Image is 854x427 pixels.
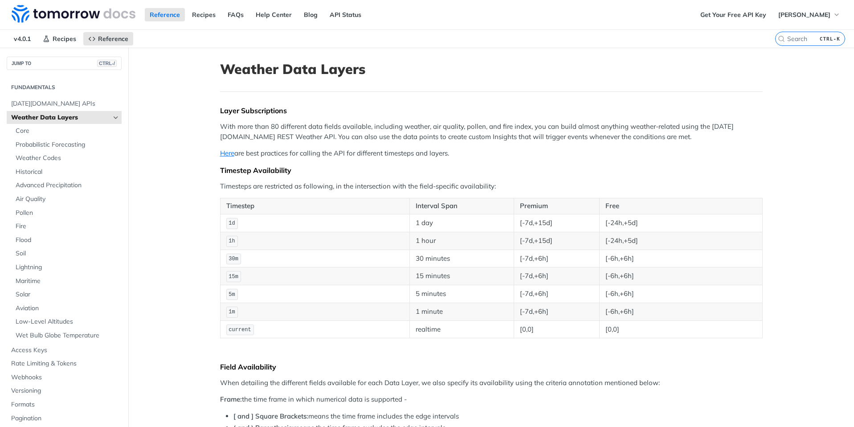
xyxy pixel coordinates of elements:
[220,181,763,192] p: Timesteps are restricted as following, in the intersection with the field-specific availability:
[233,411,763,422] li: means the time frame includes the edge intervals
[229,220,235,226] span: 1d
[600,198,762,214] th: Free
[11,261,122,274] a: Lightning
[514,232,600,250] td: [-7d,+15d]
[11,275,122,288] a: Maritime
[778,11,830,19] span: [PERSON_NAME]
[600,250,762,267] td: [-6h,+6h]
[514,267,600,285] td: [-7d,+6h]
[16,249,119,258] span: Soil
[11,386,119,395] span: Versioning
[514,285,600,303] td: [-7d,+6h]
[7,371,122,384] a: Webhooks
[220,166,763,175] div: Timestep Availability
[16,181,119,190] span: Advanced Precipitation
[220,362,763,371] div: Field Availability
[7,398,122,411] a: Formats
[38,32,81,45] a: Recipes
[16,154,119,163] span: Weather Codes
[600,285,762,303] td: [-6h,+6h]
[11,124,122,138] a: Core
[16,317,119,326] span: Low-Level Altitudes
[7,412,122,425] a: Pagination
[16,277,119,286] span: Maritime
[600,320,762,338] td: [0,0]
[11,359,119,368] span: Rate Limiting & Tokens
[514,214,600,232] td: [-7d,+15d]
[778,35,785,42] svg: Search
[410,214,514,232] td: 1 day
[16,304,119,313] span: Aviation
[16,209,119,218] span: Pollen
[7,83,122,91] h2: Fundamentals
[16,195,119,204] span: Air Quality
[514,303,600,320] td: [-7d,+6h]
[220,395,242,403] strong: Frame:
[11,152,122,165] a: Weather Codes
[98,35,128,43] span: Reference
[16,127,119,135] span: Core
[112,114,119,121] button: Hide subpages for Weather Data Layers
[7,344,122,357] a: Access Keys
[11,329,122,342] a: Wet Bulb Globe Temperature
[53,35,76,43] span: Recipes
[220,378,763,388] p: When detailing the different fields available for each Data Layer, we also specify its availabili...
[410,250,514,267] td: 30 minutes
[7,57,122,70] button: JUMP TOCTRL-/
[11,138,122,152] a: Probabilistic Forecasting
[220,394,763,405] p: the time frame in which numerical data is supported -
[251,8,297,21] a: Help Center
[299,8,323,21] a: Blog
[600,303,762,320] td: [-6h,+6h]
[11,346,119,355] span: Access Keys
[16,331,119,340] span: Wet Bulb Globe Temperature
[600,214,762,232] td: [-24h,+5d]
[16,222,119,231] span: Fire
[220,198,410,214] th: Timestep
[410,232,514,250] td: 1 hour
[410,320,514,338] td: realtime
[229,327,251,333] span: current
[7,97,122,111] a: [DATE][DOMAIN_NAME] APIs
[514,250,600,267] td: [-7d,+6h]
[9,32,36,45] span: v4.0.1
[410,198,514,214] th: Interval Span
[220,106,763,115] div: Layer Subscriptions
[11,99,119,108] span: [DATE][DOMAIN_NAME] APIs
[11,113,110,122] span: Weather Data Layers
[7,384,122,398] a: Versioning
[11,165,122,179] a: Historical
[16,140,119,149] span: Probabilistic Forecasting
[410,267,514,285] td: 15 minutes
[233,412,308,420] strong: [ and ] Square Brackets:
[695,8,771,21] a: Get Your Free API Key
[223,8,249,21] a: FAQs
[145,8,185,21] a: Reference
[220,149,234,157] a: Here
[229,292,235,298] span: 5m
[773,8,845,21] button: [PERSON_NAME]
[11,373,119,382] span: Webhooks
[229,256,238,262] span: 30m
[220,61,763,77] h1: Weather Data Layers
[83,32,133,45] a: Reference
[325,8,366,21] a: API Status
[11,288,122,301] a: Solar
[11,315,122,328] a: Low-Level Altitudes
[410,285,514,303] td: 5 minutes
[220,122,763,142] p: With more than 80 different data fields available, including weather, air quality, pollen, and fi...
[11,247,122,260] a: Soil
[600,267,762,285] td: [-6h,+6h]
[12,5,135,23] img: Tomorrow.io Weather API Docs
[187,8,221,21] a: Recipes
[11,179,122,192] a: Advanced Precipitation
[410,303,514,320] td: 1 minute
[11,220,122,233] a: Fire
[7,111,122,124] a: Weather Data LayersHide subpages for Weather Data Layers
[97,60,117,67] span: CTRL-/
[229,274,238,280] span: 15m
[11,234,122,247] a: Flood
[16,236,119,245] span: Flood
[600,232,762,250] td: [-24h,+5d]
[514,198,600,214] th: Premium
